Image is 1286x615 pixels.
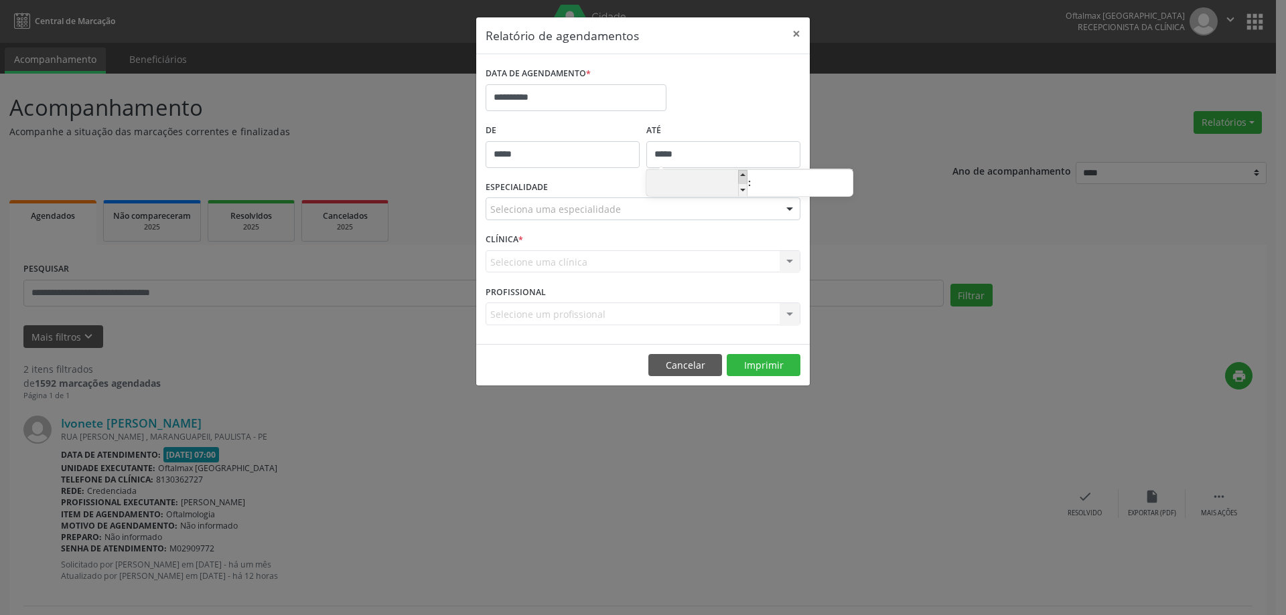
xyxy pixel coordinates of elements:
[648,354,722,377] button: Cancelar
[752,171,853,197] input: Minute
[747,169,752,196] span: :
[486,64,591,84] label: DATA DE AGENDAMENTO
[486,120,640,141] label: De
[646,171,747,197] input: Hour
[486,282,546,302] label: PROFISSIONAL
[486,177,548,198] label: ESPECIALIDADE
[727,354,800,377] button: Imprimir
[486,27,639,44] h5: Relatório de agendamentos
[646,120,800,141] label: ATÉ
[486,230,523,250] label: CLÍNICA
[490,202,621,216] span: Seleciona uma especialidade
[783,17,810,50] button: Close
